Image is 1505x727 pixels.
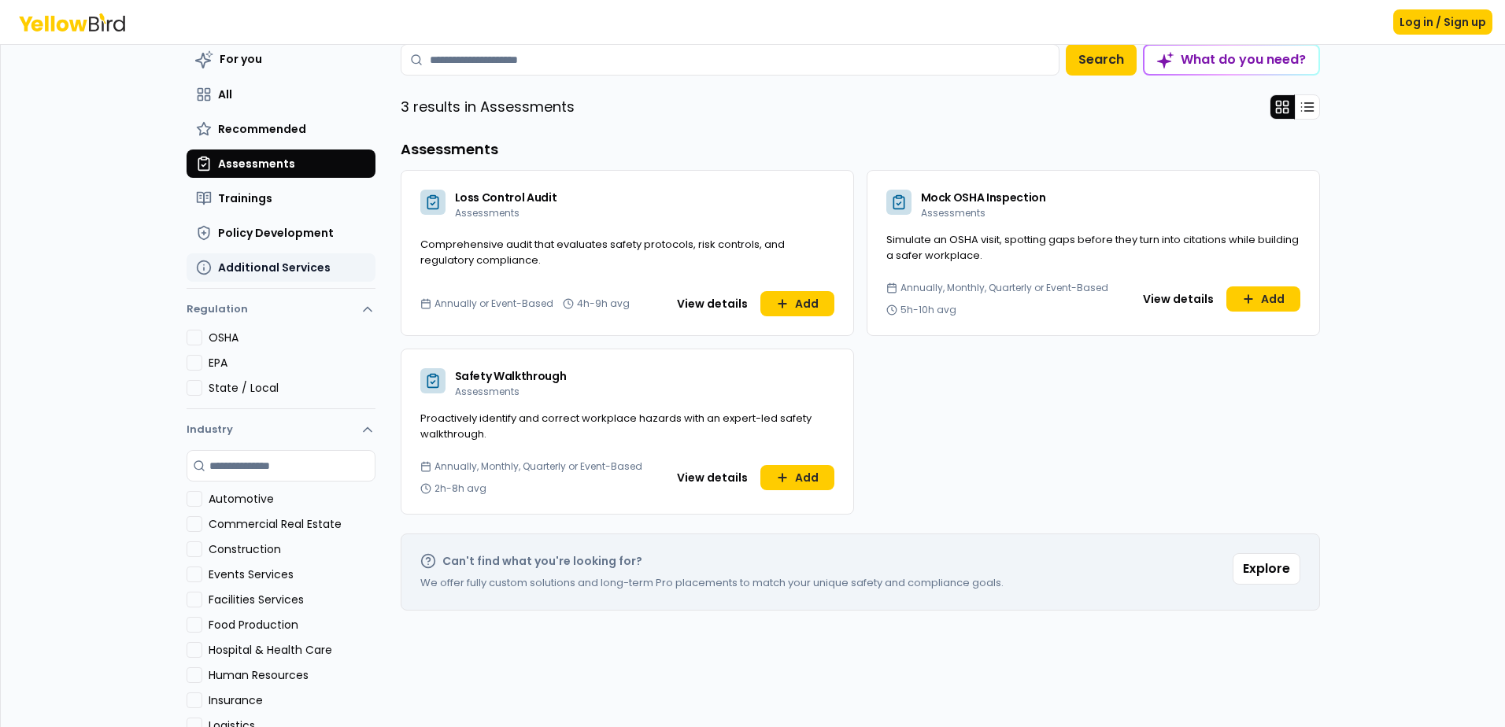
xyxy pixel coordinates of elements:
[209,617,375,633] label: Food Production
[209,541,375,557] label: Construction
[921,190,1046,205] span: Mock OSHA Inspection
[187,149,375,178] button: Assessments
[401,138,1320,161] h3: Assessments
[187,115,375,143] button: Recommended
[921,206,985,220] span: Assessments
[667,291,757,316] button: View details
[209,566,375,582] label: Events Services
[420,237,785,268] span: Comprehensive audit that evaluates safety protocols, risk controls, and regulatory compliance.
[187,253,375,282] button: Additional Services
[455,206,520,220] span: Assessments
[420,411,812,441] span: Proactively identify and correct workplace hazards with an expert-led safety walkthrough.
[209,592,375,607] label: Facilities Services
[220,51,262,67] span: For you
[434,297,553,310] span: Annually or Event-Based
[187,295,375,330] button: Regulation
[1393,9,1492,35] button: Log in / Sign up
[209,330,375,345] label: OSHA
[1066,44,1137,76] button: Search
[1143,44,1320,76] button: What do you need?
[209,491,375,507] label: Automotive
[434,460,642,473] span: Annually, Monthly, Quarterly or Event-Based
[187,330,375,408] div: Regulation
[455,368,567,384] span: Safety Walkthrough
[760,465,834,490] button: Add
[209,667,375,683] label: Human Resources
[1226,286,1300,312] button: Add
[209,642,375,658] label: Hospital & Health Care
[1133,286,1223,312] button: View details
[401,96,575,118] p: 3 results in Assessments
[420,575,1004,591] p: We offer fully custom solutions and long-term Pro placements to match your unique safety and comp...
[187,80,375,109] button: All
[442,553,642,569] h2: Can't find what you're looking for?
[218,156,295,172] span: Assessments
[209,692,375,708] label: Insurance
[455,190,557,205] span: Loss Control Audit
[187,184,375,212] button: Trainings
[187,44,375,74] button: For you
[209,380,375,396] label: State / Local
[209,355,375,371] label: EPA
[1144,46,1318,74] div: What do you need?
[455,385,520,398] span: Assessments
[434,482,486,495] span: 2h-8h avg
[218,260,331,275] span: Additional Services
[218,225,334,241] span: Policy Development
[218,190,272,206] span: Trainings
[760,291,834,316] button: Add
[218,87,232,102] span: All
[218,121,306,137] span: Recommended
[667,465,757,490] button: View details
[209,516,375,532] label: Commercial Real Estate
[187,409,375,450] button: Industry
[577,297,630,310] span: 4h-9h avg
[886,232,1299,263] span: Simulate an OSHA visit, spotting gaps before they turn into citations while building a safer work...
[900,282,1108,294] span: Annually, Monthly, Quarterly or Event-Based
[187,219,375,247] button: Policy Development
[1233,553,1300,585] button: Explore
[900,304,956,316] span: 5h-10h avg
